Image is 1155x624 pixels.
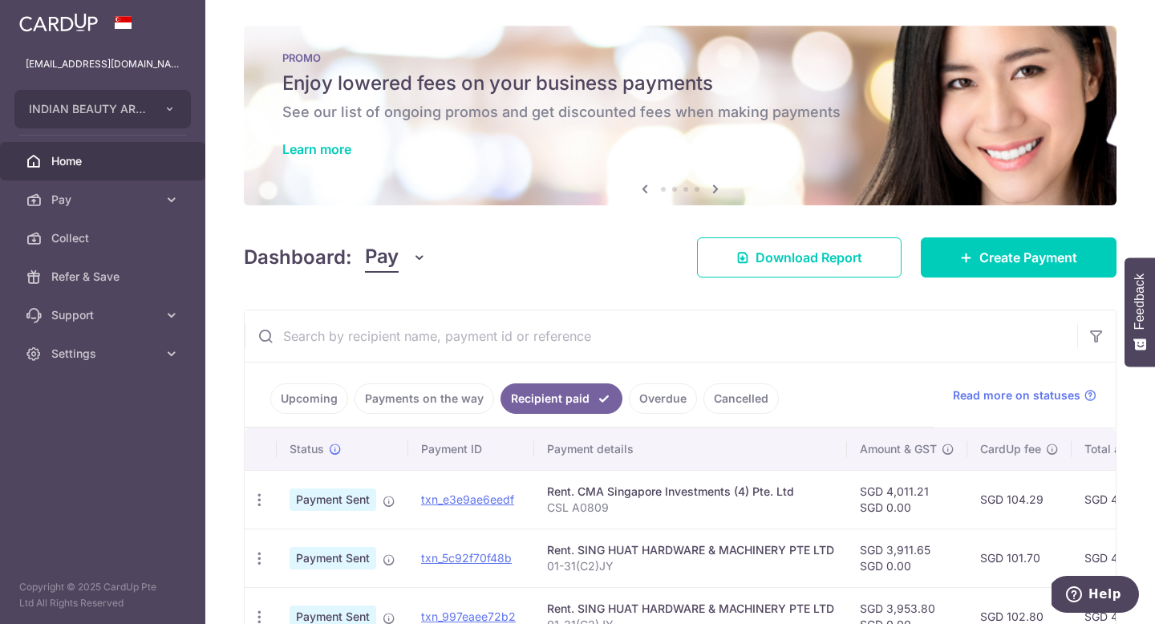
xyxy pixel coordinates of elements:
[26,56,180,72] p: [EMAIL_ADDRESS][DOMAIN_NAME]
[547,601,834,617] div: Rent. SING HUAT HARDWARE & MACHINERY PTE LTD
[14,90,191,128] button: INDIAN BEAUTY ART PTE. LTD.
[547,558,834,574] p: 01-31(C2)JY
[953,387,1096,403] a: Read more on statuses
[547,484,834,500] div: Rent. CMA Singapore Investments (4) Pte. Ltd
[421,492,514,506] a: txn_e3e9ae6eedf
[967,529,1072,587] td: SGD 101.70
[51,269,157,285] span: Refer & Save
[860,441,937,457] span: Amount & GST
[290,488,376,511] span: Payment Sent
[282,141,351,157] a: Learn more
[365,242,399,273] span: Pay
[697,237,902,278] a: Download Report
[703,383,779,414] a: Cancelled
[421,551,512,565] a: txn_5c92f70f48b
[51,192,157,208] span: Pay
[282,103,1078,122] h6: See our list of ongoing promos and get discounted fees when making payments
[421,610,516,623] a: txn_997eaee72b2
[547,542,834,558] div: Rent. SING HUAT HARDWARE & MACHINERY PTE LTD
[1084,441,1137,457] span: Total amt.
[1052,576,1139,616] iframe: Opens a widget where you can find more information
[847,529,967,587] td: SGD 3,911.65 SGD 0.00
[629,383,697,414] a: Overdue
[29,101,148,117] span: INDIAN BEAUTY ART PTE. LTD.
[51,153,157,169] span: Home
[51,230,157,246] span: Collect
[51,346,157,362] span: Settings
[921,237,1116,278] a: Create Payment
[547,500,834,516] p: CSL A0809
[1133,274,1147,330] span: Feedback
[282,71,1078,96] h5: Enjoy lowered fees on your business payments
[534,428,847,470] th: Payment details
[19,13,98,32] img: CardUp
[365,242,427,273] button: Pay
[980,441,1041,457] span: CardUp fee
[51,307,157,323] span: Support
[847,470,967,529] td: SGD 4,011.21 SGD 0.00
[290,547,376,569] span: Payment Sent
[244,243,352,272] h4: Dashboard:
[408,428,534,470] th: Payment ID
[500,383,622,414] a: Recipient paid
[756,248,862,267] span: Download Report
[967,470,1072,529] td: SGD 104.29
[1125,257,1155,367] button: Feedback - Show survey
[355,383,494,414] a: Payments on the way
[245,310,1077,362] input: Search by recipient name, payment id or reference
[979,248,1077,267] span: Create Payment
[270,383,348,414] a: Upcoming
[290,441,324,457] span: Status
[282,51,1078,64] p: PROMO
[953,387,1080,403] span: Read more on statuses
[244,26,1116,205] img: Latest Promos Banner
